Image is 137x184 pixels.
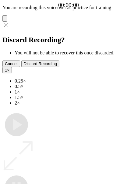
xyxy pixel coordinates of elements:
li: 1.5× [15,95,135,100]
span: 1 [5,68,7,72]
button: 1× [2,67,12,73]
li: You will not be able to recover this once discarded. [15,50,135,56]
p: You are recording this voiceover as practice for training [2,5,135,10]
button: Discard Recording [21,61,60,67]
li: 1× [15,89,135,95]
h2: Discard Recording? [2,36,135,44]
li: 0.5× [15,84,135,89]
li: 2× [15,100,135,106]
a: 00:00:00 [58,2,79,9]
button: Cancel [2,61,20,67]
li: 0.25× [15,78,135,84]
